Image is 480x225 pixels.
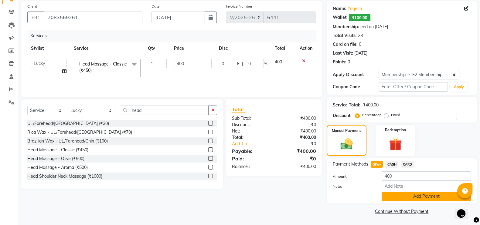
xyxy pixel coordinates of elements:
[44,12,142,23] input: Search by Name/Mobile/Email/Code
[79,61,127,73] span: Head Massage - Classic (₹450)
[359,41,361,48] div: 0
[28,30,321,42] div: Services
[333,5,346,12] div: Name:
[170,42,216,55] th: Price
[282,141,321,147] div: ₹0
[70,42,144,55] th: Service
[379,82,448,92] input: Enter Offer / Coupon Code
[382,182,471,191] input: Add Note
[328,174,377,179] label: Amount:
[120,106,209,115] input: Search or Scan
[333,112,352,119] div: Discount:
[391,112,400,118] label: Fixed
[274,134,321,141] div: ₹400.00
[274,128,321,134] div: ₹400.00
[360,24,388,30] div: end on [DATE]
[27,138,108,144] div: Brazilian Wax - UL/Forehead/Chin (₹100)
[227,147,274,155] div: Payable:
[237,61,240,67] span: F
[333,84,379,90] div: Coupon Code
[27,42,70,55] th: Stylist
[332,128,361,133] label: Manual Payment
[232,106,246,112] span: Total
[27,4,37,9] label: Client
[242,61,243,67] span: |
[227,128,274,134] div: Net:
[27,12,44,23] button: +91
[362,112,382,118] label: Percentage
[333,102,360,108] div: Service Total:
[274,155,321,162] div: ₹0
[274,122,321,128] div: ₹0
[385,161,398,168] span: CASH
[151,4,160,9] label: Date
[385,127,406,133] label: Redemption
[333,41,358,48] div: Card on file:
[337,137,356,151] img: _cash.svg
[354,50,367,56] div: [DATE]
[274,115,321,122] div: ₹400.00
[27,147,88,153] div: Head Massage - Classic (₹450)
[333,72,379,78] div: Apply Discount
[328,208,476,215] a: Continue Without Payment
[227,163,274,170] div: Balance :
[27,129,132,136] div: Rica Wax - UL/Forehead/[GEOGRAPHIC_DATA] (₹70)
[27,120,109,127] div: UL/Forehead/[GEOGRAPHIC_DATA] (₹30)
[264,61,267,67] span: %
[349,14,370,21] span: ₹100.00
[274,147,321,155] div: ₹400.00
[227,122,274,128] div: Discount:
[275,59,282,65] span: 400
[450,82,468,92] button: Apply
[227,155,274,162] div: Paid:
[348,59,350,65] div: 0
[227,115,274,122] div: Sub Total:
[371,161,383,168] span: GPay
[27,164,88,171] div: Head Massage - Aroma (₹500)
[382,192,471,201] button: Add Payment
[385,136,406,152] img: _gift.svg
[271,42,296,55] th: Total
[144,42,170,55] th: Qty
[215,42,271,55] th: Disc
[92,68,94,73] a: x
[333,161,368,167] span: Payment Methods
[227,134,274,141] div: Total:
[328,184,377,189] label: Note:
[333,24,359,30] div: Membership:
[227,141,281,147] a: Add Tip
[296,42,316,55] th: Action
[401,161,414,168] span: CARD
[27,173,102,180] div: Head Shoulder Neck Massage (₹1000)
[274,163,321,170] div: ₹400.00
[382,171,471,181] input: Amount
[333,50,353,56] div: Last Visit:
[333,32,357,39] div: Total Visits:
[348,5,362,12] a: Yogesh
[27,156,84,162] div: Head Massage - Olive (₹500)
[333,14,348,21] div: Wallet:
[363,102,379,108] div: ₹400.00
[358,32,363,39] div: 23
[454,201,474,219] iframe: chat widget
[226,4,252,9] label: Invoice Number
[333,59,346,65] div: Points:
